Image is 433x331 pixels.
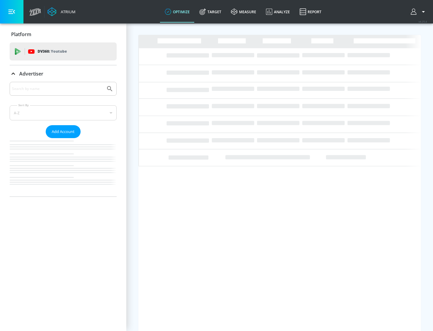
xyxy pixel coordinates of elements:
[48,7,75,16] a: Atrium
[160,1,195,23] a: optimize
[195,1,226,23] a: Target
[38,48,67,55] p: DV360:
[58,9,75,14] div: Atrium
[52,128,75,135] span: Add Account
[11,31,31,38] p: Platform
[10,105,117,120] div: A-Z
[10,65,117,82] div: Advertiser
[46,125,81,138] button: Add Account
[51,48,67,54] p: Youtube
[12,85,103,93] input: Search by name
[17,103,30,107] label: Sort By
[19,70,43,77] p: Advertiser
[10,82,117,196] div: Advertiser
[10,42,117,60] div: DV360: Youtube
[10,26,117,43] div: Platform
[10,138,117,196] nav: list of Advertiser
[419,20,427,23] span: v 4.25.4
[295,1,326,23] a: Report
[261,1,295,23] a: Analyze
[226,1,261,23] a: measure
